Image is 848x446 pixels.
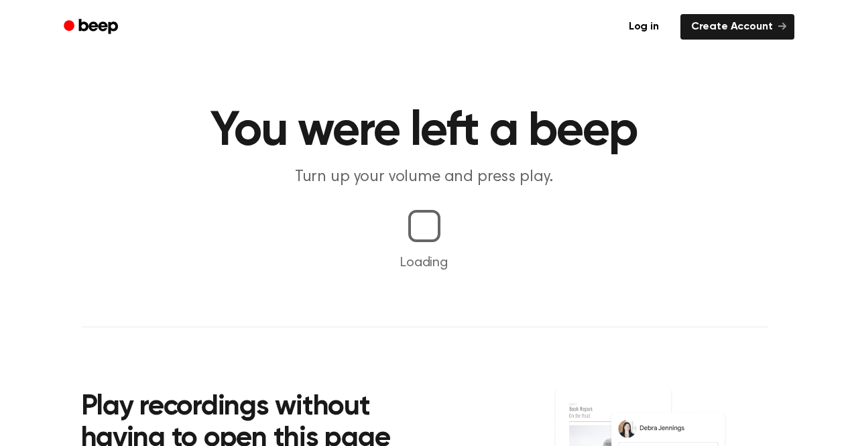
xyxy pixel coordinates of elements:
[54,14,130,40] a: Beep
[167,166,682,188] p: Turn up your volume and press play.
[81,107,768,156] h1: You were left a beep
[680,14,794,40] a: Create Account
[16,253,832,273] p: Loading
[615,11,672,42] a: Log in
